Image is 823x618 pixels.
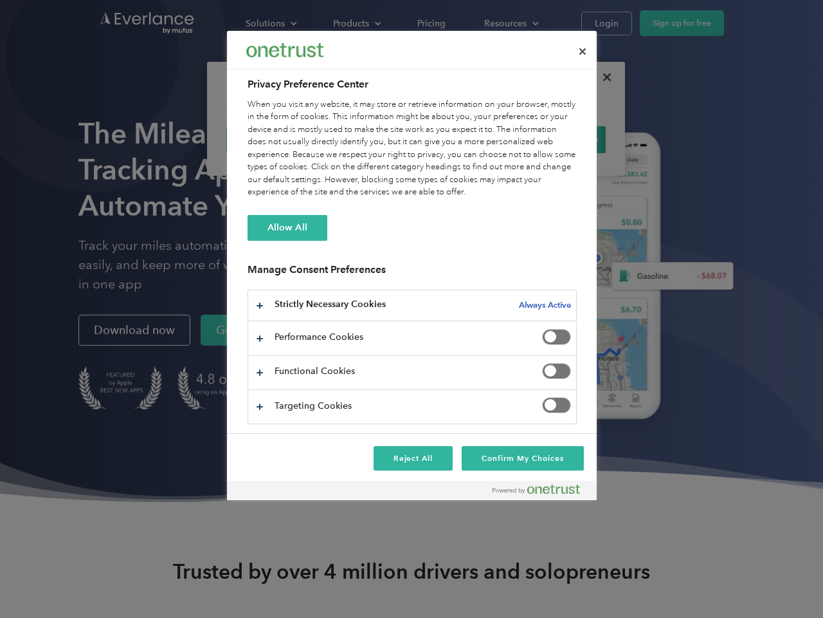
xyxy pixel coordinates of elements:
[568,37,597,66] button: Close
[374,446,453,471] button: Reject All
[246,37,323,63] div: Everlance
[248,98,577,199] div: When you visit any website, it may store or retrieve information on your browser, mostly in the f...
[248,263,577,283] h3: Manage Consent Preferences
[248,77,577,92] h2: Privacy Preference Center
[493,484,590,500] a: Powered by OneTrust Opens in a new Tab
[227,31,597,500] div: Privacy Preference Center
[462,446,583,471] button: Confirm My Choices
[246,43,323,57] img: Everlance
[227,31,597,500] div: Preference center
[248,215,327,241] button: Allow All
[493,484,580,494] img: Powered by OneTrust Opens in a new Tab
